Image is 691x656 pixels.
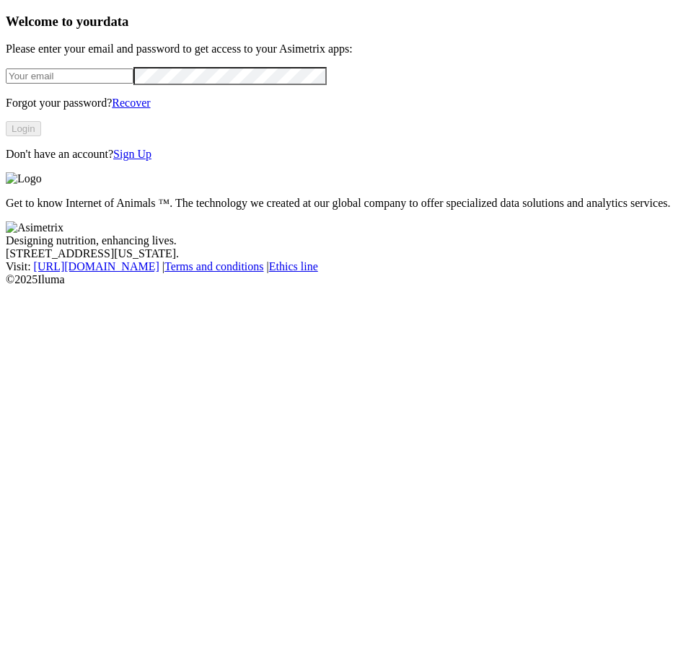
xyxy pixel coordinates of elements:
a: [URL][DOMAIN_NAME] [34,260,159,272]
a: Recover [112,97,150,109]
img: Asimetrix [6,221,63,234]
h3: Welcome to your [6,14,685,30]
p: Please enter your email and password to get access to your Asimetrix apps: [6,43,685,56]
div: Designing nutrition, enhancing lives. [6,234,685,247]
div: © 2025 Iluma [6,273,685,286]
div: [STREET_ADDRESS][US_STATE]. [6,247,685,260]
div: Visit : | | [6,260,685,273]
p: Forgot your password? [6,97,685,110]
button: Login [6,121,41,136]
p: Don't have an account? [6,148,685,161]
span: data [103,14,128,29]
a: Sign Up [113,148,151,160]
img: Logo [6,172,42,185]
a: Terms and conditions [164,260,264,272]
a: Ethics line [269,260,318,272]
p: Get to know Internet of Animals ™. The technology we created at our global company to offer speci... [6,197,685,210]
input: Your email [6,68,133,84]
